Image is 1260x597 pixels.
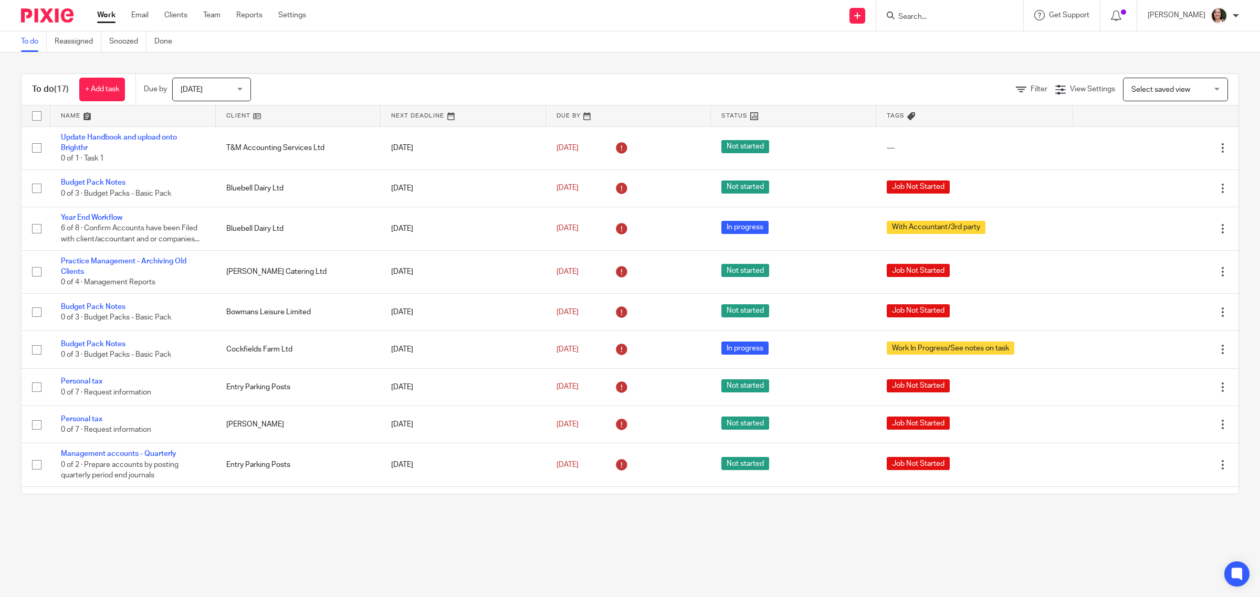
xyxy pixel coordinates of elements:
[109,31,146,52] a: Snoozed
[61,258,186,275] a: Practice Management - Archiving Old Clients
[721,304,769,317] span: Not started
[236,10,262,20] a: Reports
[61,214,122,221] a: Year End Workflow
[381,293,546,331] td: [DATE]
[887,221,985,234] span: With Accountant/3rd party
[97,10,115,20] a: Work
[1148,10,1205,20] p: [PERSON_NAME]
[721,379,769,392] span: Not started
[887,264,950,277] span: Job Not Started
[61,426,151,433] span: 0 of 7 · Request information
[61,190,171,197] span: 0 of 3 · Budget Packs - Basic Pack
[887,304,950,317] span: Job Not Started
[61,179,125,186] a: Budget Pack Notes
[216,406,381,443] td: [PERSON_NAME]
[381,207,546,250] td: [DATE]
[887,342,1014,355] span: Work In Progress/See notes on task
[216,293,381,331] td: Bowmans Leisure Limited
[381,368,546,406] td: [DATE]
[887,457,950,470] span: Job Not Started
[61,450,176,457] a: Management accounts - Quarterly
[1131,86,1190,93] span: Select saved view
[556,421,579,428] span: [DATE]
[32,84,69,95] h1: To do
[181,86,203,93] span: [DATE]
[61,314,171,321] span: 0 of 3 · Budget Packs - Basic Pack
[164,10,187,20] a: Clients
[1031,86,1047,93] span: Filter
[556,308,579,316] span: [DATE]
[721,221,769,234] span: In progress
[216,250,381,293] td: [PERSON_NAME] Catering Ltd
[887,417,950,430] span: Job Not Started
[556,461,579,468] span: [DATE]
[154,31,180,52] a: Done
[721,264,769,277] span: Not started
[55,31,101,52] a: Reassigned
[61,134,177,152] a: Update Handbook and upload onto Brighthr
[556,185,579,192] span: [DATE]
[381,406,546,443] td: [DATE]
[203,10,220,20] a: Team
[54,85,69,93] span: (17)
[61,225,199,243] span: 6 of 8 · Confirm Accounts have been Filed with client/accountant and or companies...
[61,340,125,348] a: Budget Pack Notes
[216,207,381,250] td: Bluebell Dairy Ltd
[1211,7,1227,24] img: me.jpg
[556,346,579,353] span: [DATE]
[381,331,546,368] td: [DATE]
[61,415,102,423] a: Personal tax
[381,126,546,169] td: [DATE]
[721,140,769,153] span: Not started
[61,279,155,286] span: 0 of 4 · Management Reports
[61,351,171,359] span: 0 of 3 · Budget Packs - Basic Pack
[556,383,579,391] span: [DATE]
[216,368,381,406] td: Entry Parking Posts
[381,250,546,293] td: [DATE]
[381,486,546,524] td: [DATE]
[61,461,178,479] span: 0 of 2 · Prepare accounts by posting quarterly period end journals
[556,144,579,152] span: [DATE]
[216,331,381,368] td: Cockfields Farm Ltd
[381,443,546,486] td: [DATE]
[887,113,905,119] span: Tags
[721,342,769,355] span: In progress
[216,486,381,524] td: Entry Parking Posts
[216,126,381,169] td: T&M Accounting Services Ltd
[21,8,73,23] img: Pixie
[61,155,104,162] span: 0 of 1 · Task 1
[721,457,769,470] span: Not started
[887,180,950,194] span: Job Not Started
[61,303,125,311] a: Budget Pack Notes
[131,10,149,20] a: Email
[216,169,381,207] td: Bluebell Dairy Ltd
[556,268,579,275] span: [DATE]
[556,225,579,232] span: [DATE]
[278,10,306,20] a: Settings
[721,417,769,430] span: Not started
[79,78,125,101] a: + Add task
[897,13,992,22] input: Search
[216,443,381,486] td: Entry Parking Posts
[144,84,167,94] p: Due by
[887,143,1063,153] div: ---
[1070,86,1115,93] span: View Settings
[721,180,769,194] span: Not started
[21,31,47,52] a: To do
[61,389,151,396] span: 0 of 7 · Request information
[61,378,102,385] a: Personal tax
[1049,12,1089,19] span: Get Support
[887,379,950,392] span: Job Not Started
[381,169,546,207] td: [DATE]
